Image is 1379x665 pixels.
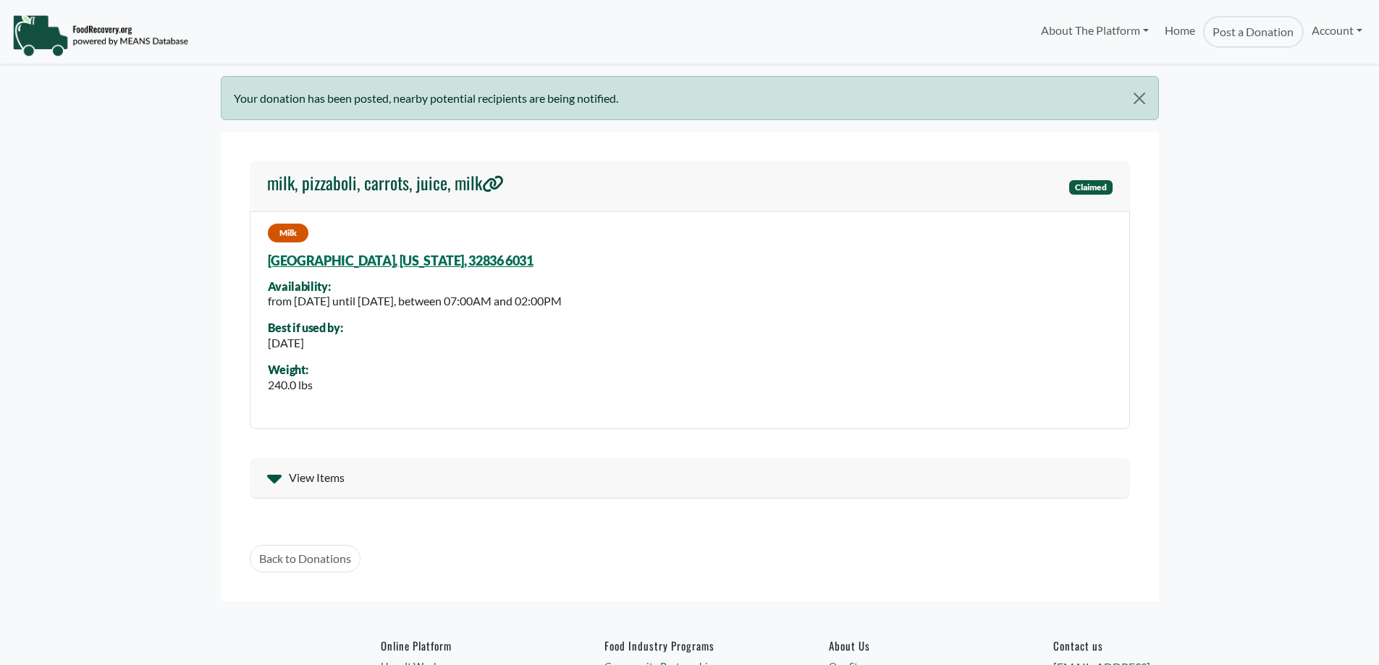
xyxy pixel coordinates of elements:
[221,76,1159,120] div: Your donation has been posted, nearby potential recipients are being notified.
[268,334,343,352] div: [DATE]
[1053,639,1223,652] h6: Contact us
[1032,16,1156,45] a: About The Platform
[1203,16,1303,48] a: Post a Donation
[1304,16,1370,45] a: Account
[267,172,504,200] a: milk, pizzaboli, carrots, juice, milk
[268,363,313,376] div: Weight:
[268,253,534,268] a: [GEOGRAPHIC_DATA], [US_STATE], 32836 6031
[267,172,504,193] h4: milk, pizzaboli, carrots, juice, milk
[268,321,343,334] div: Best if used by:
[250,545,360,572] a: Back to Donations
[1069,180,1113,195] span: Claimed
[1157,16,1203,48] a: Home
[268,292,562,310] div: from [DATE] until [DATE], between 07:00AM and 02:00PM
[268,280,562,293] div: Availability:
[604,639,774,652] h6: Food Industry Programs
[289,469,345,486] span: View Items
[12,14,188,57] img: NavigationLogo_FoodRecovery-91c16205cd0af1ed486a0f1a7774a6544ea792ac00100771e7dd3ec7c0e58e41.png
[268,224,308,242] span: Milk
[1121,77,1157,120] button: Close
[268,376,313,394] div: 240.0 lbs
[829,639,998,652] a: About Us
[381,639,550,652] h6: Online Platform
